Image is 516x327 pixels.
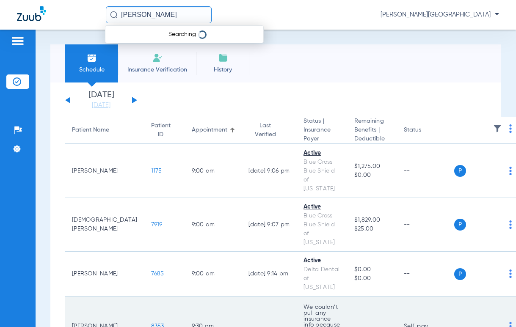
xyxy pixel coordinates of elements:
[242,252,297,297] td: [DATE] 9:14 PM
[354,265,390,274] span: $0.00
[76,101,127,110] a: [DATE]
[106,6,212,23] input: Search for patients
[304,149,341,158] div: Active
[110,11,118,19] img: Search Icon
[87,53,97,63] img: Schedule
[192,126,235,135] div: Appointment
[218,53,228,63] img: History
[354,225,390,234] span: $25.00
[248,121,290,139] div: Last Verified
[348,117,397,144] th: Remaining Benefits |
[304,203,341,212] div: Active
[151,271,164,277] span: 7685
[397,117,454,144] th: Status
[354,162,390,171] span: $1,275.00
[72,126,109,135] div: Patient Name
[304,126,341,143] span: Insurance Payer
[203,66,243,74] span: History
[381,11,499,19] span: [PERSON_NAME][GEOGRAPHIC_DATA]
[152,53,163,63] img: Manual Insurance Verification
[354,216,390,225] span: $1,829.00
[509,124,512,133] img: group-dot-blue.svg
[354,171,390,180] span: $0.00
[168,31,196,37] span: Searching
[304,158,341,193] div: Blue Cross Blue Shield of [US_STATE]
[304,256,341,265] div: Active
[454,268,466,280] span: P
[509,167,512,175] img: group-dot-blue.svg
[304,265,341,292] div: Delta Dental of [US_STATE]
[397,198,454,252] td: --
[72,66,112,74] span: Schedule
[65,198,144,252] td: [DEMOGRAPHIC_DATA][PERSON_NAME]
[72,126,138,135] div: Patient Name
[185,144,242,198] td: 9:00 AM
[248,121,283,139] div: Last Verified
[65,144,144,198] td: [PERSON_NAME]
[509,269,512,278] img: group-dot-blue.svg
[297,117,348,144] th: Status |
[124,66,190,74] span: Insurance Verification
[304,212,341,247] div: Blue Cross Blue Shield of [US_STATE]
[454,219,466,231] span: P
[185,198,242,252] td: 9:00 AM
[65,252,144,297] td: [PERSON_NAME]
[354,135,390,143] span: Deductible
[151,222,163,228] span: 7919
[17,6,46,21] img: Zuub Logo
[509,220,512,229] img: group-dot-blue.svg
[185,252,242,297] td: 9:00 AM
[397,252,454,297] td: --
[192,126,227,135] div: Appointment
[11,36,25,46] img: hamburger-icon
[493,124,502,133] img: filter.svg
[76,91,127,110] li: [DATE]
[151,121,171,139] div: Patient ID
[151,168,162,174] span: 1175
[354,274,390,283] span: $0.00
[242,144,297,198] td: [DATE] 9:06 PM
[151,121,178,139] div: Patient ID
[242,198,297,252] td: [DATE] 9:07 PM
[454,165,466,177] span: P
[397,144,454,198] td: --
